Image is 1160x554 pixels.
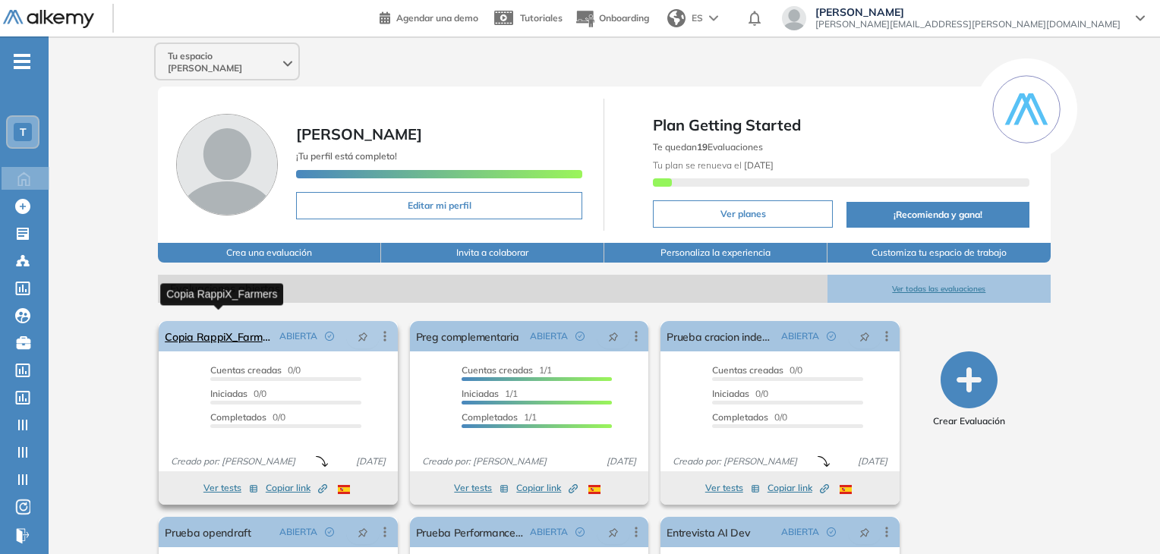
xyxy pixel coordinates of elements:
[176,114,278,216] img: Foto de perfil
[608,330,619,342] span: pushpin
[165,455,301,468] span: Creado por: [PERSON_NAME]
[599,12,649,24] span: Onboarding
[667,517,750,547] a: Entrevista AI Dev
[462,411,537,423] span: 1/1
[597,520,630,544] button: pushpin
[768,481,829,495] span: Copiar link
[516,479,578,497] button: Copiar link
[575,332,585,341] span: check-circle
[165,321,273,351] a: Copia RappiX_Farmers
[933,414,1005,428] span: Crear Evaluación
[712,388,749,399] span: Iniciadas
[296,124,422,143] span: [PERSON_NAME]
[653,200,833,228] button: Ver planes
[575,2,649,35] button: Onboarding
[165,517,251,547] a: Prueba opendraft
[210,411,266,423] span: Completados
[158,243,381,263] button: Crea una evaluación
[1084,481,1160,554] iframe: Chat Widget
[210,364,301,376] span: 0/0
[597,324,630,348] button: pushpin
[848,520,881,544] button: pushpin
[852,455,894,468] span: [DATE]
[667,9,686,27] img: world
[815,18,1121,30] span: [PERSON_NAME][EMAIL_ADDRESS][PERSON_NAME][DOMAIN_NAME]
[653,141,763,153] span: Te quedan Evaluaciones
[296,150,397,162] span: ¡Tu perfil está completo!
[712,411,787,423] span: 0/0
[158,275,827,303] span: Evaluaciones abiertas
[416,455,553,468] span: Creado por: [PERSON_NAME]
[742,159,774,171] b: [DATE]
[416,321,519,351] a: Preg complementaria
[210,364,282,376] span: Cuentas creadas
[210,411,285,423] span: 0/0
[462,364,533,376] span: Cuentas creadas
[20,126,27,138] span: T
[462,364,552,376] span: 1/1
[588,485,600,494] img: ESP
[859,330,870,342] span: pushpin
[396,12,478,24] span: Agendar una demo
[266,481,327,495] span: Copiar link
[697,141,708,153] b: 19
[210,388,266,399] span: 0/0
[667,455,803,468] span: Creado por: [PERSON_NAME]
[712,364,783,376] span: Cuentas creadas
[454,479,509,497] button: Ver tests
[827,275,1051,303] button: Ver todas las evaluaciones
[705,479,760,497] button: Ver tests
[168,50,280,74] span: Tu espacio [PERSON_NAME]
[815,6,1121,18] span: [PERSON_NAME]
[358,526,368,538] span: pushpin
[358,330,368,342] span: pushpin
[3,10,94,29] img: Logo
[210,388,247,399] span: Iniciadas
[933,351,1005,428] button: Crear Evaluación
[859,526,870,538] span: pushpin
[338,485,350,494] img: ESP
[692,11,703,25] span: ES
[279,329,317,343] span: ABIERTA
[380,8,478,26] a: Agendar una demo
[350,455,392,468] span: [DATE]
[203,479,258,497] button: Ver tests
[160,283,283,305] div: Copia RappiX_Farmers
[14,60,30,63] i: -
[416,517,524,547] a: Prueba Performance alta
[709,15,718,21] img: arrow
[462,388,499,399] span: Iniciadas
[608,526,619,538] span: pushpin
[712,411,768,423] span: Completados
[279,525,317,539] span: ABIERTA
[781,525,819,539] span: ABIERTA
[827,243,1051,263] button: Customiza tu espacio de trabajo
[325,527,334,537] span: check-circle
[846,202,1029,228] button: ¡Recomienda y gana!
[712,364,802,376] span: 0/0
[325,332,334,341] span: check-circle
[346,520,380,544] button: pushpin
[827,527,836,537] span: check-circle
[462,388,518,399] span: 1/1
[653,114,1029,137] span: Plan Getting Started
[840,485,852,494] img: ESP
[848,324,881,348] button: pushpin
[346,324,380,348] button: pushpin
[266,479,327,497] button: Copiar link
[667,321,774,351] a: Prueba cracion indexes
[827,332,836,341] span: check-circle
[516,481,578,495] span: Copiar link
[768,479,829,497] button: Copiar link
[600,455,642,468] span: [DATE]
[296,192,582,219] button: Editar mi perfil
[712,388,768,399] span: 0/0
[381,243,604,263] button: Invita a colaborar
[530,329,568,343] span: ABIERTA
[520,12,563,24] span: Tutoriales
[653,159,774,171] span: Tu plan se renueva el
[781,329,819,343] span: ABIERTA
[575,527,585,537] span: check-circle
[462,411,518,423] span: Completados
